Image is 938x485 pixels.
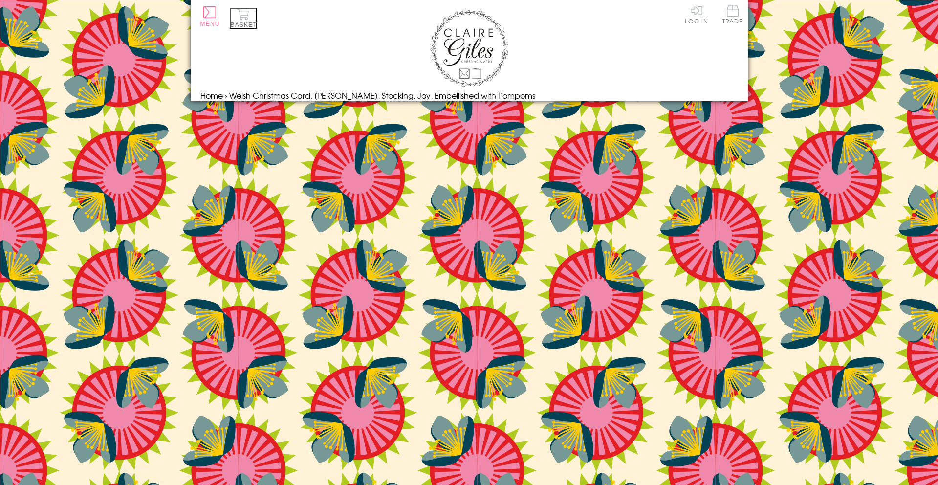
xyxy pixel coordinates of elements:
a: Trade [722,5,743,26]
nav: breadcrumbs [200,89,738,101]
span: Welsh Christmas Card, [PERSON_NAME], Stocking, Joy, Embellished with Pompoms [229,89,535,101]
a: Home [200,89,223,101]
a: Log In [685,5,708,24]
button: Basket [230,8,257,29]
button: Menu [200,6,220,27]
img: Claire Giles Greetings Cards [430,10,508,87]
span: Menu [200,21,220,27]
span: Trade [722,5,743,24]
span: › [225,89,227,101]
